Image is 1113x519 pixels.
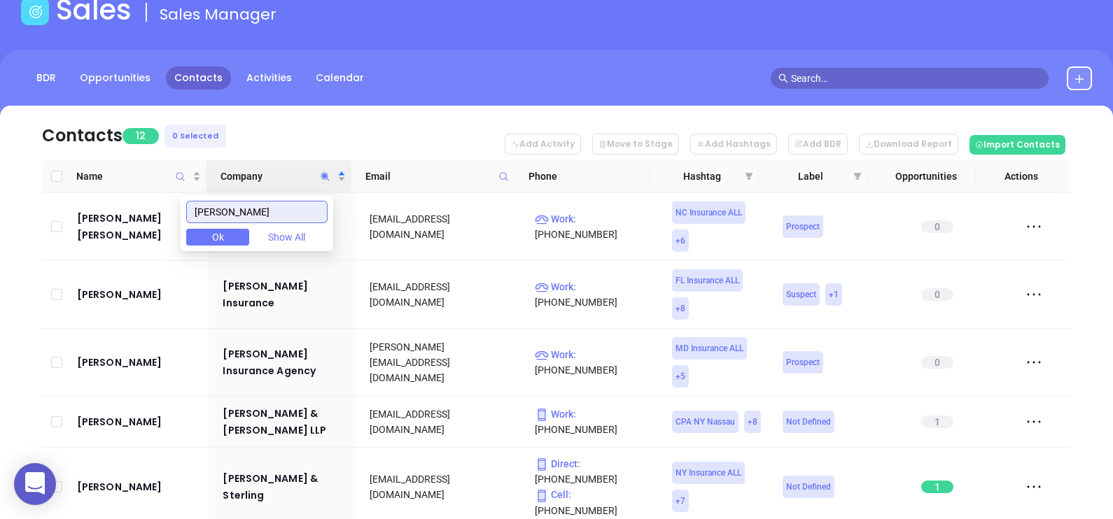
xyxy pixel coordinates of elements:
span: Work : [535,408,576,420]
span: Email [365,169,493,184]
span: Not Defined [786,414,831,429]
a: Calendar [307,66,372,90]
div: [PERSON_NAME][EMAIL_ADDRESS][DOMAIN_NAME] [370,339,515,385]
th: Company [206,160,351,193]
a: [PERSON_NAME] & [PERSON_NAME] LLP [223,405,350,439]
span: 0 [921,220,953,233]
span: NY Insurance ALL [675,465,741,481]
span: filter [850,166,864,187]
th: Opportunities [867,160,976,193]
div: [EMAIL_ADDRESS][DOMAIN_NAME] [370,406,515,437]
span: 12 [122,128,159,144]
span: Sales Manager [160,3,276,25]
a: [PERSON_NAME] [PERSON_NAME] [77,210,204,243]
span: Prospect [786,219,820,234]
span: Suspect [786,287,816,302]
span: 1 [921,415,953,428]
span: Cell : [535,489,571,500]
button: Ok [186,229,249,246]
span: + 6 [675,233,685,248]
th: Phone [514,160,650,193]
p: [PHONE_NUMBER] [535,211,653,242]
p: [PHONE_NUMBER] [535,487,653,518]
a: BDR [28,66,64,90]
a: [PERSON_NAME] [77,478,204,495]
div: [EMAIL_ADDRESS][DOMAIN_NAME] [370,279,515,310]
span: NC Insurance ALL [675,205,742,220]
span: 1 [921,481,953,493]
input: Search [186,201,328,223]
p: [PHONE_NUMBER] [535,279,653,310]
p: [PHONE_NUMBER] [535,347,653,378]
span: + 8 [748,414,757,429]
span: CPA NY Nassau [675,414,735,429]
a: [PERSON_NAME] [77,354,204,371]
span: filter [745,172,753,180]
p: [PHONE_NUMBER] [535,456,653,487]
a: Contacts [166,66,231,90]
span: + 8 [675,301,685,316]
a: [PERSON_NAME] [77,286,204,303]
span: Not Defined [786,479,831,495]
a: [PERSON_NAME] [77,413,204,430]
span: + 7 [675,493,685,509]
span: filter [853,172,862,180]
span: Direct : [535,458,580,469]
span: Label [773,169,848,184]
span: + 1 [829,287,839,302]
span: Name [76,169,190,184]
span: Company [220,169,335,184]
th: Name [71,160,206,193]
a: [PERSON_NAME] Insurance [223,278,350,311]
div: Contacts [42,123,122,148]
span: Show All [268,229,305,245]
span: MD Insurance ALL [675,341,743,356]
span: FL Insurance ALL [675,273,739,288]
div: 0 Selected [164,125,226,148]
a: [PERSON_NAME] Insurance Agency [223,346,350,379]
span: Hashtag [664,169,739,184]
a: Opportunities [71,66,159,90]
span: Work : [535,349,576,360]
span: 0 [921,288,953,301]
span: + 5 [675,369,685,384]
span: filter [742,166,756,187]
a: [PERSON_NAME] & Sterling [223,470,350,504]
button: Show All [255,229,318,246]
button: Import Contacts [969,135,1065,155]
span: Ok [212,229,224,245]
p: [PHONE_NUMBER] [535,406,653,437]
div: [EMAIL_ADDRESS][DOMAIN_NAME] [370,211,515,242]
div: [EMAIL_ADDRESS][DOMAIN_NAME] [370,471,515,502]
span: Prospect [786,355,820,370]
span: search [778,73,788,83]
span: Work : [535,213,576,225]
th: Actions [976,160,1057,193]
a: Activities [238,66,300,90]
span: 0 [921,356,953,369]
span: Work : [535,281,576,292]
input: Search… [791,71,1042,86]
